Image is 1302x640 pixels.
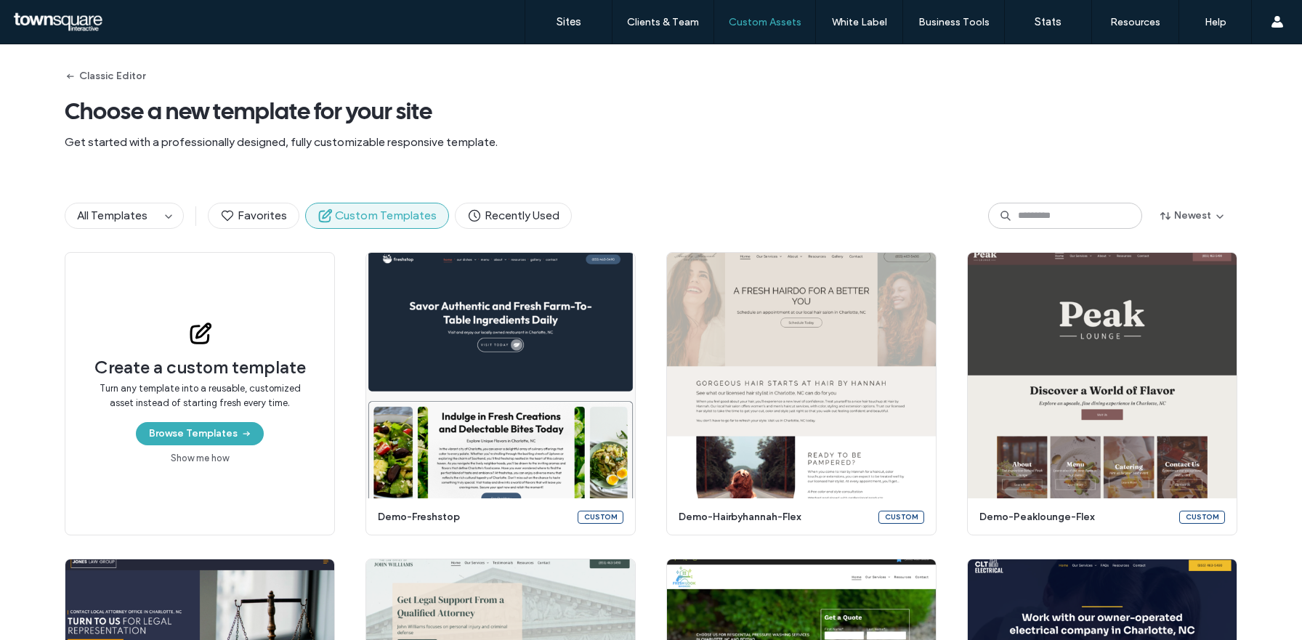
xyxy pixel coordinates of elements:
div: Custom [578,511,623,524]
label: Sites [557,15,581,28]
label: Stats [1035,15,1062,28]
label: Custom Assets [729,16,801,28]
span: Favorites [220,208,287,224]
label: Business Tools [918,16,990,28]
span: demo-peaklounge-flex [979,510,1170,524]
span: All Templates [77,208,147,222]
button: All Templates [65,203,160,228]
span: demo-hairbyhannah-flex [679,510,870,524]
button: Favorites [208,203,299,229]
label: Help [1205,16,1226,28]
button: Browse Templates [136,422,264,445]
div: Custom [1179,511,1225,524]
span: Get started with a professionally designed, fully customizable responsive template. [65,134,1237,150]
label: White Label [832,16,887,28]
label: Clients & Team [627,16,699,28]
div: Custom [878,511,924,524]
button: Newest [1148,204,1237,227]
span: Turn any template into a reusable, customized asset instead of starting fresh every time. [94,381,305,410]
label: Resources [1110,16,1160,28]
button: Classic Editor [65,65,145,88]
button: Recently Used [455,203,572,229]
span: Choose a new template for your site [65,97,1237,126]
span: Create a custom template [94,357,306,378]
a: Show me how [171,451,229,466]
button: Custom Templates [305,203,449,229]
span: demo-freshstop [378,510,569,524]
span: Custom Templates [318,208,437,224]
span: Recently Used [467,208,559,224]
